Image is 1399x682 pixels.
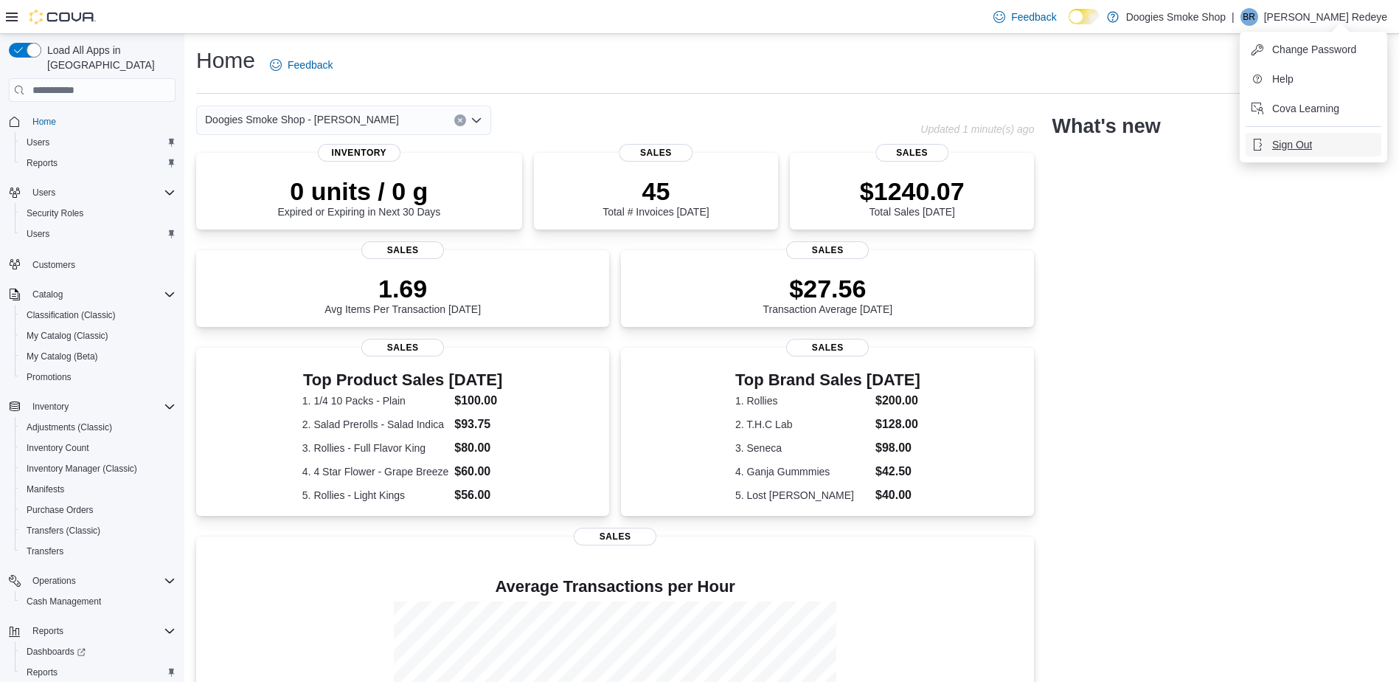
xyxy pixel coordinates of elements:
span: Sales [786,241,869,259]
span: My Catalog (Beta) [27,351,98,362]
div: Transaction Average [DATE] [763,274,893,315]
span: Sales [619,144,692,162]
a: Feedback [264,50,339,80]
a: Adjustments (Classic) [21,418,118,436]
span: Dashboards [27,646,86,658]
span: Reports [27,622,176,640]
span: Help [1272,72,1294,86]
dd: $60.00 [454,463,503,480]
dd: $56.00 [454,486,503,504]
a: Inventory Manager (Classic) [21,460,143,478]
span: Reports [27,157,58,169]
span: Feedback [1011,10,1056,24]
a: Reports [21,154,63,172]
span: Operations [32,575,76,587]
div: Barb Redeye [1240,8,1258,26]
button: Reports [3,621,181,641]
button: Users [27,184,61,201]
span: Reports [21,664,176,681]
span: Promotions [21,368,176,386]
a: Customers [27,256,81,274]
span: Dashboards [21,643,176,661]
button: Catalog [27,286,69,303]
span: Users [21,225,176,243]
button: Transfers (Classic) [15,520,181,541]
span: Home [27,112,176,131]
a: Security Roles [21,204,89,222]
button: Home [3,111,181,132]
span: Inventory Count [27,442,89,454]
button: Inventory [3,396,181,417]
span: Reports [27,666,58,678]
button: Clear input [454,114,466,126]
button: Inventory Count [15,438,181,458]
button: Catalog [3,284,181,305]
span: Transfers [27,545,63,557]
span: My Catalog (Classic) [27,330,108,342]
input: Dark Mode [1069,9,1100,24]
span: Adjustments (Classic) [27,421,112,433]
a: Users [21,225,55,243]
p: $27.56 [763,274,893,303]
p: $1240.07 [860,176,965,206]
dt: 3. Seneca [735,441,869,455]
a: Transfers (Classic) [21,522,106,540]
span: Doogies Smoke Shop - [PERSON_NAME] [205,111,399,128]
span: Purchase Orders [21,501,176,519]
dt: 4. Ganja Gummmies [735,464,869,479]
span: Inventory Manager (Classic) [21,460,176,478]
p: 1.69 [324,274,481,303]
span: Users [27,137,49,148]
dt: 1. Rollies [735,393,869,408]
button: Customers [3,253,181,275]
dd: $200.00 [875,392,920,410]
p: Updated 1 minute(s) ago [920,123,1034,135]
span: Inventory Manager (Classic) [27,463,137,475]
a: Reports [21,664,63,681]
button: Help [1246,67,1381,91]
span: Inventory Count [21,439,176,457]
span: Reports [32,625,63,637]
span: My Catalog (Classic) [21,327,176,345]
p: | [1232,8,1235,26]
span: Sign Out [1272,137,1312,152]
span: Classification (Classic) [21,306,176,324]
h2: What's new [1052,114,1160,138]
span: Operations [27,572,176,590]
span: Security Roles [27,207,83,219]
button: Users [15,132,181,153]
span: My Catalog (Beta) [21,348,176,365]
dd: $40.00 [875,486,920,504]
button: Transfers [15,541,181,562]
span: Manifests [21,480,176,498]
button: Change Password [1246,38,1381,61]
dd: $128.00 [875,416,920,433]
button: Open list of options [471,114,482,126]
a: Inventory Count [21,439,95,457]
div: Total # Invoices [DATE] [603,176,709,218]
h1: Home [196,46,255,75]
button: Users [3,182,181,203]
button: Cova Learning [1246,97,1381,120]
button: Sign Out [1246,133,1381,156]
button: My Catalog (Classic) [15,325,181,346]
span: Purchase Orders [27,504,94,516]
a: Feedback [987,2,1062,32]
div: Total Sales [DATE] [860,176,965,218]
span: Home [32,116,56,128]
dd: $42.50 [875,463,920,480]
button: Operations [3,571,181,591]
a: Home [27,113,62,131]
dt: 3. Rollies - Full Flavor King [302,441,448,455]
span: Manifests [27,483,64,495]
span: Customers [27,255,176,273]
span: Catalog [27,286,176,303]
span: Cash Management [27,596,101,607]
a: Transfers [21,542,69,560]
button: Security Roles [15,203,181,224]
h3: Top Brand Sales [DATE] [735,371,920,389]
span: Cash Management [21,593,176,610]
span: Catalog [32,289,63,300]
dd: $98.00 [875,439,920,457]
span: Transfers (Classic) [27,525,100,537]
